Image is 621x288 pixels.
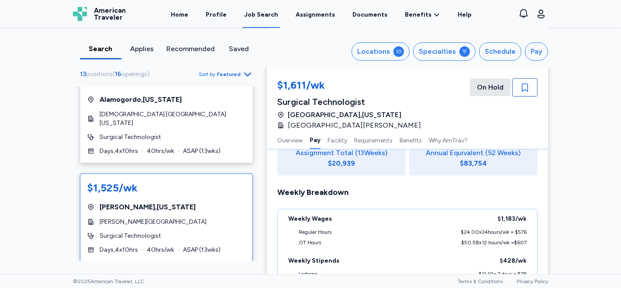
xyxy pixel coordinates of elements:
div: Search [83,44,118,54]
span: ASAP ( 13 wks) [183,147,221,156]
button: Pay [525,42,548,61]
div: Recommended [166,44,215,54]
span: [GEOGRAPHIC_DATA] , [US_STATE] [288,110,401,120]
span: Surgical Technologist [100,232,161,240]
span: 13 [80,70,86,78]
div: Surgical Technologist [277,96,426,108]
div: On Hold [470,79,511,96]
span: (52 Weeks) [486,148,521,158]
div: $1,611/wk [277,78,426,94]
a: Job Search [242,1,280,28]
div: 10 [393,46,404,57]
span: [PERSON_NAME][GEOGRAPHIC_DATA] [100,218,207,226]
div: Locations [357,46,390,57]
span: Assignment Total [296,148,353,158]
span: ( 13 Weeks) [355,148,387,158]
span: Alamogordo , [US_STATE] [100,94,182,105]
span: 40 hrs/wk [147,147,174,156]
span: American Traveler [94,7,126,21]
span: positions [86,70,113,78]
div: Weekly Breakdown [277,186,538,198]
button: Overview [277,131,303,149]
button: Locations10 [352,42,410,61]
span: Annual Equivalent [426,148,484,158]
div: Regular Hours [299,229,331,236]
button: Sort byFeatured [199,69,253,80]
button: Why AmTrav? [429,131,468,149]
span: openings [121,70,148,78]
span: [GEOGRAPHIC_DATA][PERSON_NAME] [288,120,421,131]
span: Sort by [199,71,215,78]
div: Job Search [244,10,278,19]
span: Days , 4 x 10 hrs [100,147,138,156]
div: $428 /wk [500,257,527,265]
a: Privacy Policy [517,278,548,285]
span: ASAP ( 13 wks) [183,246,221,254]
img: Logo [73,7,87,21]
div: Weekly Wages [288,215,332,223]
div: ( ) [80,70,153,79]
div: Applies [125,44,159,54]
span: Surgical Technologist [100,133,161,142]
button: Schedule [479,42,521,61]
div: $50.58 x 12 hours/wk = $607 [461,239,527,246]
div: $1,183 /wk [497,215,527,223]
div: Schedule [485,46,516,57]
button: Facility [328,131,347,149]
button: Specialties [413,42,476,61]
span: 16 [115,70,121,78]
span: Featured [217,71,241,78]
div: $11.10 x 7 days = $78 [479,271,527,278]
a: Terms & Conditions [458,278,503,285]
span: [DEMOGRAPHIC_DATA] [GEOGRAPHIC_DATA][US_STATE] [100,110,245,128]
span: Benefits [405,10,431,19]
div: $83,754 [460,158,487,169]
div: Lodging [299,271,317,278]
span: Days , 4 x 10 hrs [100,246,138,254]
div: $20,939 [328,158,355,169]
div: Weekly Stipends [288,257,339,265]
div: Saved [222,44,256,54]
span: © 2025 American Traveler, LLC [73,278,144,285]
div: Specialties [419,46,456,57]
div: $1,525/wk [87,181,138,195]
button: Requirements [354,131,393,149]
div: Pay [531,46,542,57]
span: 40 hrs/wk [147,246,174,254]
button: Pay [310,131,321,149]
div: $24.00 x 24 hours/wk = $576 [461,229,527,236]
a: Benefits [405,10,440,19]
span: [PERSON_NAME] , [US_STATE] [100,202,196,212]
button: Benefits [400,131,422,149]
div: OT Hours [299,239,321,246]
